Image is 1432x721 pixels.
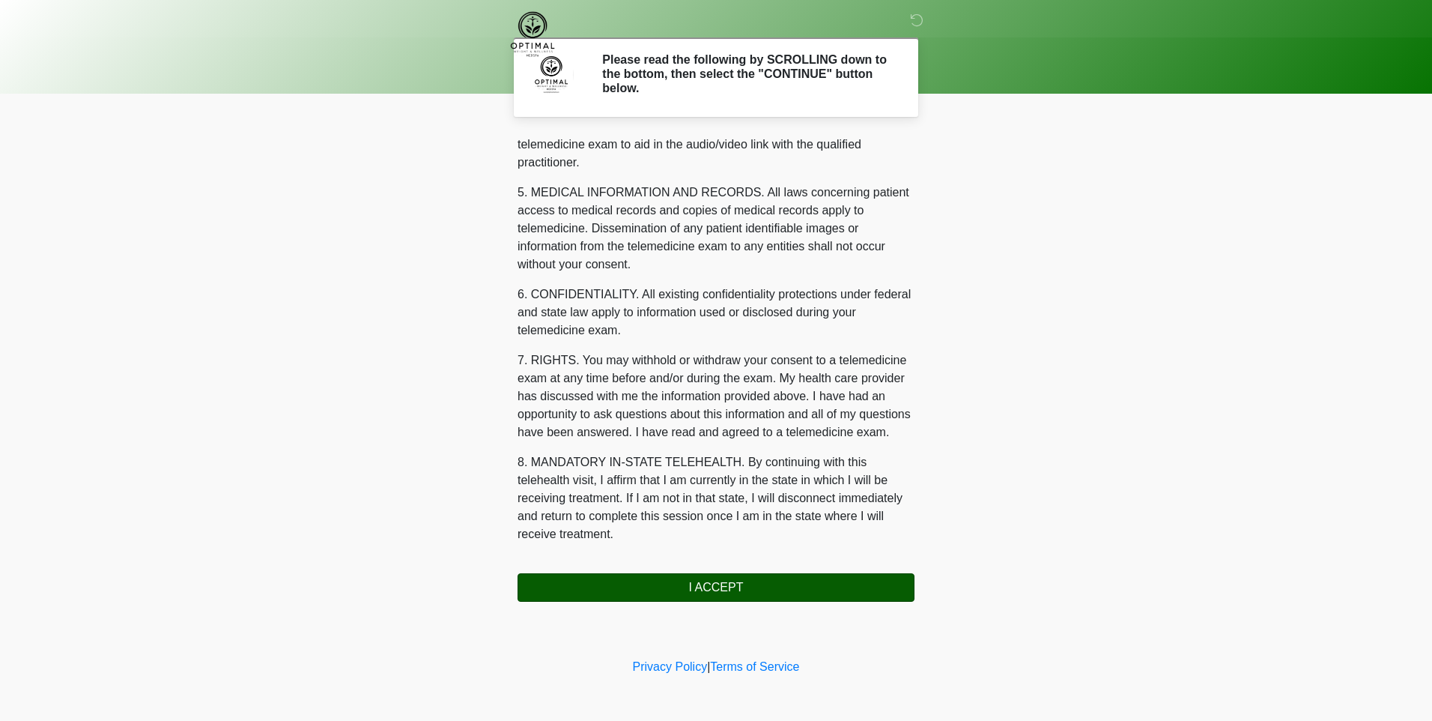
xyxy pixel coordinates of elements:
p: 7. RIGHTS. You may withhold or withdraw your consent to a telemedicine exam at any time before an... [518,352,914,441]
p: 8. MANDATORY IN-STATE TELEHEALTH. By continuing with this telehealth visit, I affirm that I am cu... [518,453,914,543]
img: Optimal Weight & Wellness Logo [503,11,562,58]
a: | [707,660,710,673]
a: Privacy Policy [633,660,708,673]
img: Agent Avatar [529,52,574,97]
p: 5. MEDICAL INFORMATION AND RECORDS. All laws concerning patient access to medical records and cop... [518,184,914,274]
p: 4. HEALTHCARE INSTITUTION. Optimal Weight & Wellness has medical and non-medical technical person... [518,100,914,172]
button: I ACCEPT [518,573,914,602]
p: 6. CONFIDENTIALITY. All existing confidentiality protections under federal and state law apply to... [518,286,914,340]
h2: Please read the following by SCROLLING down to the bottom, then select the "CONTINUE" button below. [602,52,892,96]
a: Terms of Service [710,660,799,673]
